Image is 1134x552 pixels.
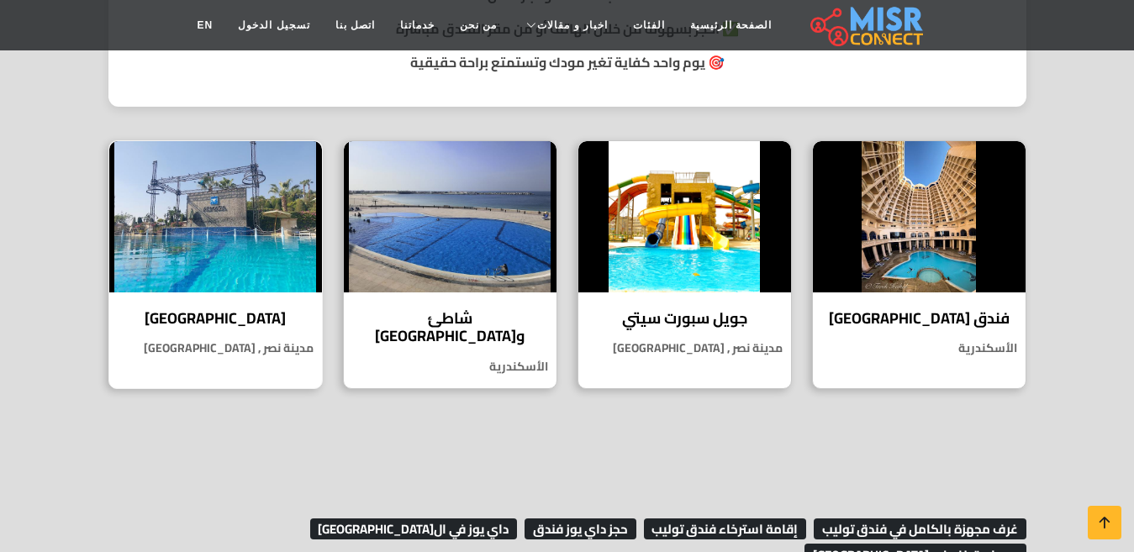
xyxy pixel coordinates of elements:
[333,140,567,389] a: شاطئ وفندق جولدن جويل شاطئ و[GEOGRAPHIC_DATA] الأسكندرية
[323,9,388,41] a: اتصل بنا
[578,141,791,292] img: جويل سبورت سيتي
[620,9,678,41] a: الفئات
[388,9,447,41] a: خدماتنا
[109,141,322,292] img: فندق الماسة
[640,516,807,541] a: إقامة استرخاء فندق توليب
[98,140,333,389] a: فندق الماسة [GEOGRAPHIC_DATA] مدينة نصر , [GEOGRAPHIC_DATA]
[567,140,802,389] a: جويل سبورت سيتي جويل سبورت سيتي مدينة نصر , [GEOGRAPHIC_DATA]
[825,309,1013,328] h4: فندق [GEOGRAPHIC_DATA]
[810,4,923,46] img: main.misr_connect
[578,339,791,357] p: مدينة نصر , [GEOGRAPHIC_DATA]
[447,9,509,41] a: من نحن
[520,516,636,541] a: حجز داي يوز فندق
[810,516,1026,541] a: غرف مجهزة بالكامل في فندق توليب
[814,518,1026,540] span: غرف مجهزة بالكامل في فندق توليب
[122,309,309,328] h4: [GEOGRAPHIC_DATA]
[225,9,322,41] a: تسجيل الدخول
[410,50,725,75] strong: 🎯 يوم واحد كفاية تغير مودك وتستمتع براحة حقيقية
[356,309,544,345] h4: شاطئ و[GEOGRAPHIC_DATA]
[509,9,620,41] a: اخبار و مقالات
[813,141,1026,292] img: فندق توليب الإسكندرية
[644,518,807,540] span: إقامة استرخاء فندق توليب
[344,141,556,292] img: شاطئ وفندق جولدن جويل
[185,9,226,41] a: EN
[109,339,322,357] p: مدينة نصر , [GEOGRAPHIC_DATA]
[537,18,608,33] span: اخبار و مقالات
[678,9,784,41] a: الصفحة الرئيسية
[310,518,518,540] span: داي يوز في ال[GEOGRAPHIC_DATA]
[802,140,1036,389] a: فندق توليب الإسكندرية فندق [GEOGRAPHIC_DATA] الأسكندرية
[525,518,636,540] span: حجز داي يوز فندق
[306,516,518,541] a: داي يوز في ال[GEOGRAPHIC_DATA]
[813,339,1026,357] p: الأسكندرية
[344,358,556,376] p: الأسكندرية
[591,309,778,328] h4: جويل سبورت سيتي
